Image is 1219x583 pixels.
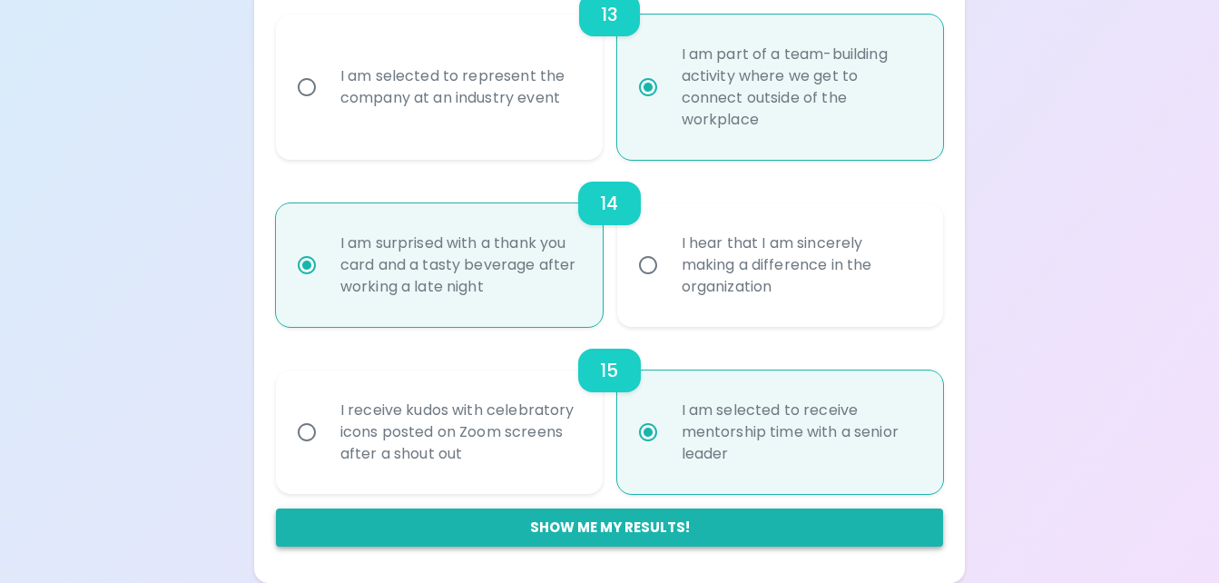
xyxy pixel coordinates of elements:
[326,378,593,487] div: I receive kudos with celebratory icons posted on Zoom screens after a shout out
[600,356,618,385] h6: 15
[326,44,593,131] div: I am selected to represent the company at an industry event
[667,22,934,153] div: I am part of a team-building activity where we get to connect outside of the workplace
[326,211,593,320] div: I am surprised with a thank you card and a tasty beverage after working a late night
[276,509,943,547] button: Show me my results!
[667,211,934,320] div: I hear that I am sincerely making a difference in the organization
[600,189,618,218] h6: 14
[276,327,943,494] div: choice-group-check
[276,160,943,327] div: choice-group-check
[667,378,934,487] div: I am selected to receive mentorship time with a senior leader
